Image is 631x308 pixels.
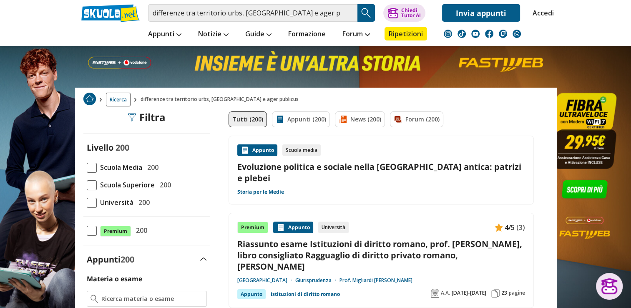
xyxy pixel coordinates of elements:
[229,111,267,127] a: Tutti (200)
[243,27,274,42] a: Guide
[485,30,493,38] img: facebook
[87,274,142,283] label: Materia o esame
[241,146,249,154] img: Appunti contenuto
[516,222,525,233] span: (3)
[200,258,207,261] img: Apri e chiudi sezione
[286,27,328,42] a: Formazione
[335,111,385,127] a: News (200)
[458,30,466,38] img: tiktok
[237,289,266,299] div: Appunto
[394,115,402,124] img: Forum filtro contenuto
[133,225,147,236] span: 200
[390,111,443,127] a: Forum (200)
[385,27,427,40] a: Ripetizioni
[495,223,503,232] img: Appunti contenuto
[146,27,184,42] a: Appunti
[106,93,131,106] a: Ricerca
[383,4,425,22] button: ChiediTutor AI
[237,277,295,284] a: [GEOGRAPHIC_DATA]
[360,7,372,19] img: Cerca appunti, riassunti o versioni
[505,222,515,233] span: 4/5
[237,189,284,195] a: Storia per le Medie
[237,161,525,184] a: Evoluzione politica e sociale nella [GEOGRAPHIC_DATA] antica: patrizi e plebei
[97,162,142,173] span: Scuola Media
[441,290,450,296] span: A.A.
[101,295,203,303] input: Ricerca materia o esame
[452,290,486,296] span: [DATE]-[DATE]
[128,113,136,121] img: Filtra filtri mobile
[295,277,339,284] a: Giurisprudenza
[141,93,302,106] span: differenze tra territorio urbs, [GEOGRAPHIC_DATA] e ager publicus
[237,222,268,233] div: Premium
[401,8,420,18] div: Chiedi Tutor AI
[444,30,452,38] img: instagram
[491,289,500,298] img: Pagine
[513,30,521,38] img: WhatsApp
[318,222,349,233] div: Università
[237,144,277,156] div: Appunto
[276,115,284,124] img: Appunti filtro contenuto
[431,289,439,298] img: Anno accademico
[116,142,129,153] span: 200
[128,111,166,123] div: Filtra
[100,226,131,237] span: Premium
[156,179,171,190] span: 200
[442,4,520,22] a: Invia appunti
[533,4,550,22] a: Accedi
[91,295,98,303] img: Ricerca materia o esame
[196,27,231,42] a: Notizie
[237,238,525,273] a: Riassunto esame Istituzioni di diritto romano, prof. [PERSON_NAME], libro consigliato Ragguaglio ...
[357,4,375,22] button: Search Button
[282,144,321,156] div: Scuola media
[277,223,285,232] img: Appunti contenuto
[273,222,313,233] div: Appunto
[83,93,96,105] img: Home
[339,115,347,124] img: News filtro contenuto
[471,30,480,38] img: youtube
[144,162,158,173] span: 200
[121,254,134,265] span: 200
[148,4,357,22] input: Cerca appunti, riassunti o versioni
[83,93,96,106] a: Home
[97,179,155,190] span: Scuola Superiore
[501,290,507,296] span: 23
[509,290,525,296] span: pagine
[271,289,340,299] a: Istituzioni di diritto romano
[135,197,150,208] span: 200
[339,277,412,284] a: Prof. Migliardi [PERSON_NAME]
[340,27,372,42] a: Forum
[87,254,134,265] label: Appunti
[87,142,113,153] label: Livello
[272,111,330,127] a: Appunti (200)
[97,197,133,208] span: Università
[499,30,507,38] img: twitch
